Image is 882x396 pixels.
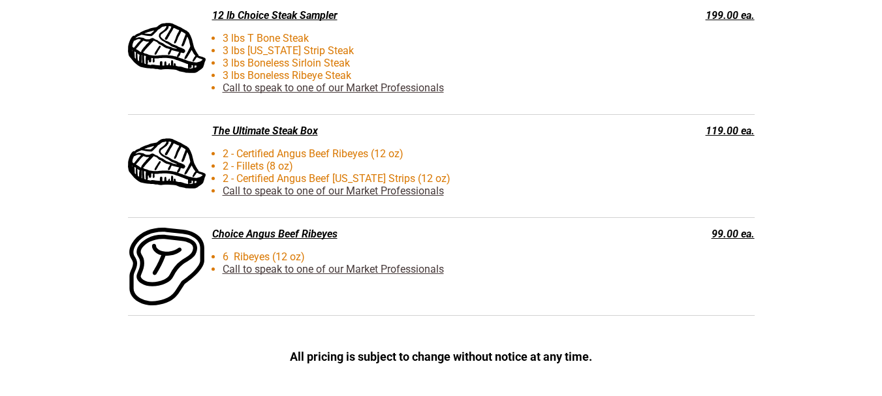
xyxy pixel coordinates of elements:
[629,228,755,240] div: 99.00 ea.
[165,160,633,172] li: 2 - Fillets (8 oz)
[629,125,755,137] div: 119.00 ea.
[165,32,633,44] li: 3 lbs T Bone Steak
[165,147,633,160] li: 2 - Certified Angus Beef Ribeyes (12 oz)
[128,9,623,22] div: 12 lb Choice Steak Sampler
[165,251,633,263] li: 6 Ribeyes (12 oz)
[165,172,633,185] li: 2 - Certified Angus Beef [US_STATE] Strips (12 oz)
[165,44,633,57] li: 3 lbs [US_STATE] Strip Steak
[128,125,623,137] div: The Ultimate Steak Box
[290,350,592,363] span: All pricing is subject to change without notice at any time.
[128,228,623,240] div: Choice Angus Beef Ribeyes
[165,69,633,82] li: 3 lbs Boneless Ribeye Steak
[223,263,444,275] a: Call to speak to one of our Market Professionals
[223,82,444,94] a: Call to speak to one of our Market Professionals
[165,57,633,69] li: 3 lbs Boneless Sirloin Steak
[629,9,755,22] div: 199.00 ea.
[223,185,444,197] a: Call to speak to one of our Market Professionals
